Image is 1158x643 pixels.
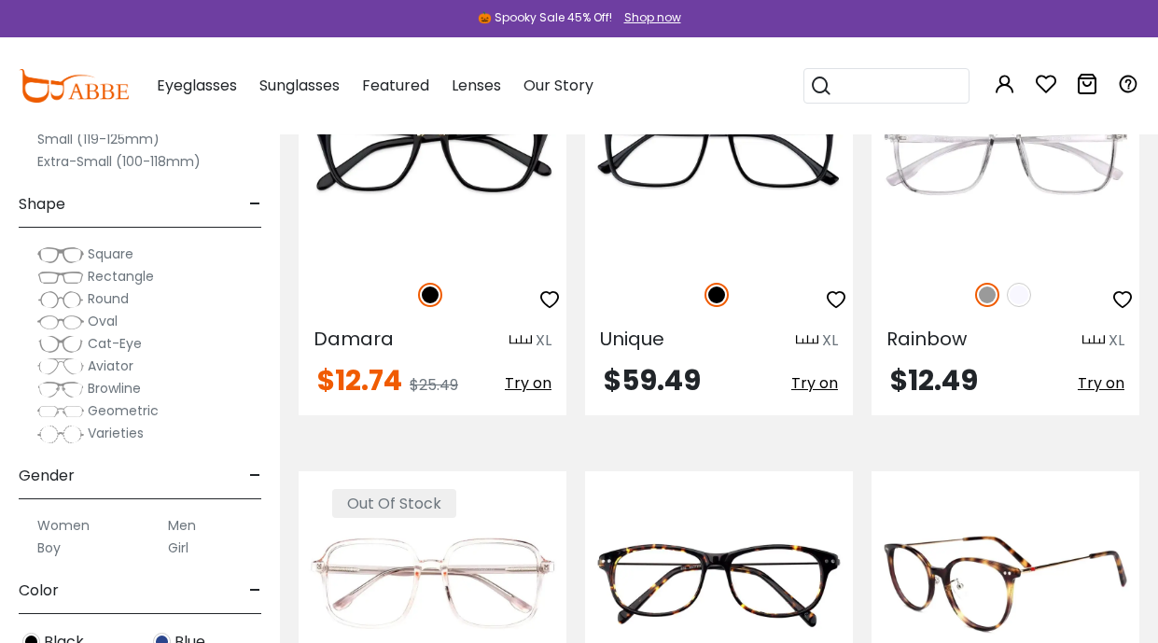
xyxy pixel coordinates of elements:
button: Try on [1078,367,1124,400]
label: Boy [37,537,61,559]
label: Extra-Small (100-118mm) [37,150,201,173]
a: Shop now [615,9,681,25]
img: size ruler [796,334,818,348]
div: XL [1109,329,1124,352]
img: Cat-Eye.png [37,335,84,354]
img: Geometric.png [37,402,84,421]
span: Cat-Eye [88,334,142,353]
img: size ruler [1082,334,1105,348]
span: Eyeglasses [157,75,237,96]
img: Translucent [1007,283,1031,307]
div: 🎃 Spooky Sale 45% Off! [478,9,612,26]
span: Unique [600,326,664,352]
span: Oval [88,312,118,330]
button: Try on [791,367,838,400]
label: Men [168,514,196,537]
span: Try on [791,372,838,394]
span: Varieties [88,424,144,442]
span: Our Story [523,75,593,96]
label: Girl [168,537,188,559]
img: Round.png [37,290,84,309]
span: Damara [314,326,394,352]
img: Black Unique - Combination ,Universal Bridge Fit [585,39,853,262]
img: Oval.png [37,313,84,331]
span: Square [88,245,133,263]
img: Black Damara - Acetate,Metal ,Universal Bridge Fit [299,39,566,262]
span: Sunglasses [259,75,340,96]
img: Gray [975,283,999,307]
span: Round [88,289,129,308]
span: Try on [505,372,551,394]
span: - [249,454,261,498]
span: Browline [88,379,141,398]
img: Gray Rainbow - Plastic ,Universal Bridge Fit [872,39,1139,262]
span: $12.74 [317,360,402,400]
img: Black [705,283,729,307]
img: Black [418,283,442,307]
span: $59.49 [604,360,701,400]
label: Small (119-125mm) [37,128,160,150]
span: - [249,182,261,227]
div: XL [536,329,551,352]
span: Color [19,568,59,613]
span: Aviator [88,356,133,375]
span: Featured [362,75,429,96]
span: Geometric [88,401,159,420]
img: Aviator.png [37,357,84,376]
span: Rainbow [886,326,967,352]
img: Rectangle.png [37,268,84,287]
span: $25.49 [410,374,458,396]
span: $12.49 [890,360,978,400]
label: Women [37,514,90,537]
span: Gender [19,454,75,498]
img: Browline.png [37,380,84,398]
img: Varieties.png [37,425,84,444]
span: Shape [19,182,65,227]
img: Square.png [37,245,84,264]
div: Shop now [624,9,681,26]
span: Lenses [452,75,501,96]
button: Try on [505,367,551,400]
span: Rectangle [88,267,154,286]
span: Try on [1078,372,1124,394]
div: XL [822,329,838,352]
img: size ruler [509,334,532,348]
span: - [249,568,261,613]
img: abbeglasses.com [19,69,129,103]
span: Out Of Stock [332,489,456,518]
